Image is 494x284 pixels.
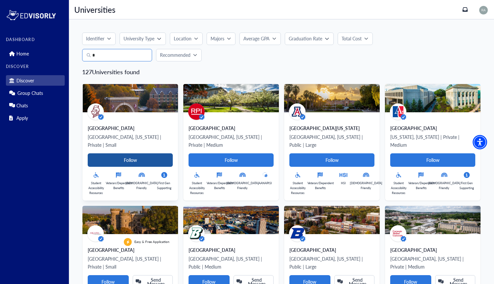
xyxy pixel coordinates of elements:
[16,78,34,83] p: Discover
[385,84,481,112] img: Main%20Profile%20Banner.png
[174,35,191,42] p: Location
[189,153,274,167] button: Follow
[189,125,274,131] div: [GEOGRAPHIC_DATA]
[390,133,475,149] p: [US_STATE], [US_STATE] | Private | Medium
[459,181,475,190] p: First Gen Supporting
[125,181,158,190] p: [DEMOGRAPHIC_DATA] Friendly
[284,84,380,112] img: Main%20Profile%20Graphic%20NEW.png
[289,181,306,195] p: Student Accessibility Resources
[189,247,274,253] div: [GEOGRAPHIC_DATA]
[88,133,173,149] p: [GEOGRAPHIC_DATA], [US_STATE] | Private | Small
[88,255,173,271] p: [GEOGRAPHIC_DATA], [US_STATE] | Private | Small
[239,33,281,45] button: Average GPA
[170,33,203,45] button: Location
[106,181,132,190] p: Veteran/Dependent Benefits
[189,133,274,149] p: [GEOGRAPHIC_DATA], [US_STATE] | Private | Medium
[207,181,233,190] p: Veteran/Dependent Benefits
[88,181,104,195] p: Student Accessibility Resources
[390,125,475,131] div: [GEOGRAPHIC_DATA]
[462,7,468,12] a: inbox
[350,181,382,190] p: [DEMOGRAPHIC_DATA] Friendly
[390,103,406,120] img: avatar
[87,103,104,120] img: avatar
[6,113,65,123] div: Apply
[338,33,373,45] button: Total Cost
[124,238,132,246] img: apply-label
[16,115,28,121] p: Apply
[183,206,279,234] img: Banner.png
[82,84,178,201] a: avatar [GEOGRAPHIC_DATA][GEOGRAPHIC_DATA], [US_STATE] | Private | SmallFollowStudent Accessibilit...
[74,6,115,13] p: Universities
[82,33,116,45] button: Identifier
[289,125,374,131] div: [GEOGRAPHIC_DATA][US_STATE]
[390,225,406,242] img: avatar
[390,255,475,271] p: [GEOGRAPHIC_DATA], [US_STATE] | Private | Medium
[341,181,346,186] p: HSI
[408,181,435,190] p: Veteran/Dependent Benefits
[285,33,333,45] button: Graduation Rate
[188,103,205,120] img: avatar
[183,84,279,201] a: avatar [GEOGRAPHIC_DATA][GEOGRAPHIC_DATA], [US_STATE] | Private | MediumFollowStudent Accessibili...
[183,84,279,112] img: Main%20Banner.png
[385,84,481,201] a: avatar [GEOGRAPHIC_DATA][US_STATE], [US_STATE] | Private | MediumFollowStudent Accessibility Reso...
[6,88,65,98] div: Group Chats
[156,181,173,190] p: First Gen Supporting
[243,35,270,42] p: Average GPA
[120,33,166,45] button: University Type
[189,255,274,271] p: [GEOGRAPHIC_DATA], [US_STATE] | Public | Medium
[284,84,380,201] a: avatar [GEOGRAPHIC_DATA][US_STATE][GEOGRAPHIC_DATA], [US_STATE] | Public | LargeFollowStudent Acc...
[258,181,272,186] p: AANAPISI
[390,181,407,195] p: Student Accessibility Resources
[289,103,305,120] img: avatar
[6,100,65,111] div: Chats
[211,35,224,42] p: Majors
[123,35,154,42] p: University Type
[6,64,65,69] label: DISCOVER
[87,225,104,242] img: avatar
[289,153,374,167] button: Follow
[226,181,259,190] p: [DEMOGRAPHIC_DATA] Friendly
[160,52,191,58] p: Recommended
[307,181,334,190] p: Veteran/Dependent Benefits
[390,153,475,167] button: Follow
[284,206,380,234] img: boise-state-university-background.jpg
[342,35,362,42] p: Total Cost
[207,33,236,45] button: Majors
[16,51,29,56] p: Home
[82,84,178,112] img: Main%20Banner.png
[88,125,173,131] div: [GEOGRAPHIC_DATA]
[124,238,169,246] div: Easy & Free Application
[86,35,104,42] p: Identifier
[88,247,173,253] div: [GEOGRAPHIC_DATA]
[6,48,65,59] div: Home
[188,225,205,242] img: avatar
[88,153,173,167] button: Follow
[82,49,152,61] input: Search
[16,103,28,108] p: Chats
[289,225,305,242] img: avatar
[289,35,322,42] p: Graduation Rate
[473,135,487,149] div: Accessibility Menu
[289,133,374,149] p: [GEOGRAPHIC_DATA], [US_STATE] | Public | Large
[289,255,374,271] p: [GEOGRAPHIC_DATA], [US_STATE] | Public | Large
[428,181,460,190] p: [DEMOGRAPHIC_DATA] Friendly
[6,37,65,42] label: DASHBOARD
[6,75,65,86] div: Discover
[17,90,43,96] p: Group Chats
[82,68,481,76] h5: 127 Universities found
[289,247,374,253] div: [GEOGRAPHIC_DATA]
[385,206,481,234] img: campus%20%281%29.jpg
[156,49,202,61] button: Recommended
[6,9,56,22] img: logo
[82,206,178,234] img: arcadia-university-background.jpg
[189,181,205,195] p: Student Accessibility Resources
[390,247,475,253] div: [GEOGRAPHIC_DATA]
